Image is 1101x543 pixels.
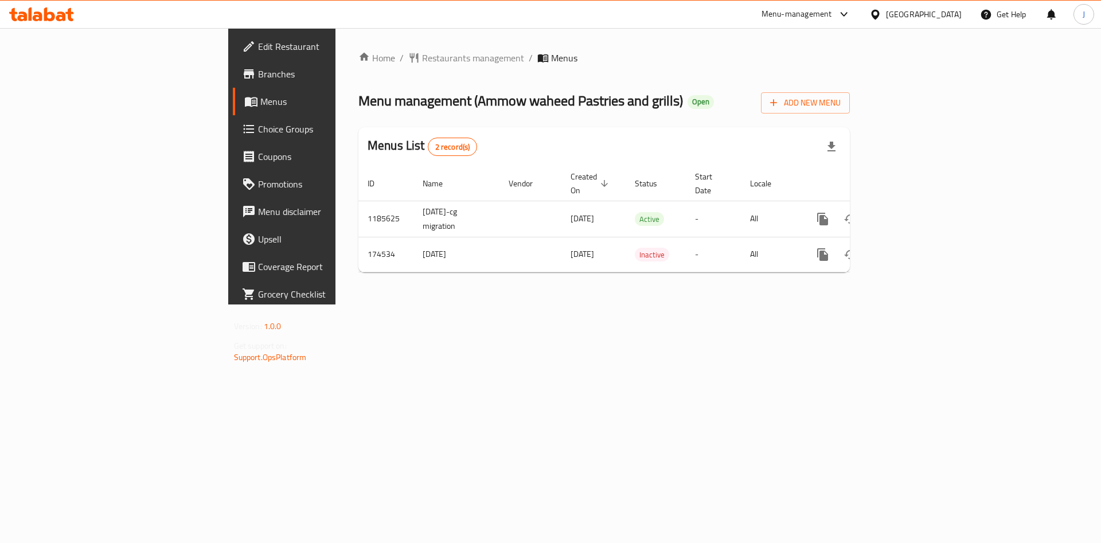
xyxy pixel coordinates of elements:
[258,40,403,53] span: Edit Restaurant
[809,205,837,233] button: more
[233,115,412,143] a: Choice Groups
[258,150,403,163] span: Coupons
[423,177,458,190] span: Name
[762,7,832,21] div: Menu-management
[635,177,672,190] span: Status
[233,253,412,280] a: Coverage Report
[258,287,403,301] span: Grocery Checklist
[368,177,389,190] span: ID
[233,33,412,60] a: Edit Restaurant
[233,143,412,170] a: Coupons
[258,67,403,81] span: Branches
[264,319,282,334] span: 1.0.0
[233,88,412,115] a: Menus
[258,122,403,136] span: Choice Groups
[551,51,577,65] span: Menus
[358,88,683,114] span: Menu management ( Ammow waheed Pastries and grills )
[741,237,800,272] td: All
[368,137,477,156] h2: Menus List
[234,319,262,334] span: Version:
[233,170,412,198] a: Promotions
[428,138,478,156] div: Total records count
[837,205,864,233] button: Change Status
[688,95,714,109] div: Open
[408,51,524,65] a: Restaurants management
[413,201,499,237] td: [DATE]-cg migration
[750,177,786,190] span: Locale
[635,212,664,226] div: Active
[358,166,928,272] table: enhanced table
[635,213,664,226] span: Active
[233,280,412,308] a: Grocery Checklist
[770,96,841,110] span: Add New Menu
[529,51,533,65] li: /
[809,241,837,268] button: more
[258,260,403,274] span: Coverage Report
[428,142,477,153] span: 2 record(s)
[571,170,612,197] span: Created On
[234,338,287,353] span: Get support on:
[258,232,403,246] span: Upsell
[837,241,864,268] button: Change Status
[509,177,548,190] span: Vendor
[258,177,403,191] span: Promotions
[818,133,845,161] div: Export file
[233,60,412,88] a: Branches
[635,248,669,261] span: Inactive
[741,201,800,237] td: All
[234,350,307,365] a: Support.OpsPlatform
[233,225,412,253] a: Upsell
[688,97,714,107] span: Open
[686,201,741,237] td: -
[260,95,403,108] span: Menus
[761,92,850,114] button: Add New Menu
[1083,8,1085,21] span: J
[258,205,403,218] span: Menu disclaimer
[358,51,850,65] nav: breadcrumb
[233,198,412,225] a: Menu disclaimer
[695,170,727,197] span: Start Date
[422,51,524,65] span: Restaurants management
[571,247,594,261] span: [DATE]
[800,166,928,201] th: Actions
[886,8,962,21] div: [GEOGRAPHIC_DATA]
[686,237,741,272] td: -
[571,211,594,226] span: [DATE]
[413,237,499,272] td: [DATE]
